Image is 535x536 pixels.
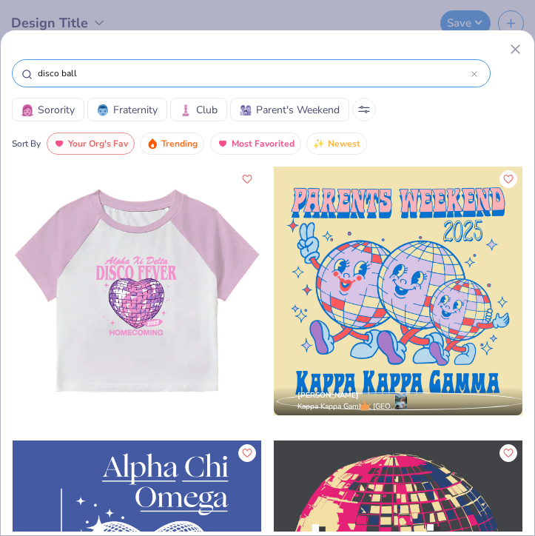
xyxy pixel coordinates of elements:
[232,135,295,153] span: Most Favorited
[238,170,256,188] button: Like
[21,104,33,116] img: Sorority
[170,98,227,121] button: ClubClub
[238,444,256,462] button: Like
[297,390,359,401] span: [PERSON_NAME]
[36,66,471,81] input: Try "Alpha"
[328,135,360,153] span: Newest
[256,102,340,118] span: Parent's Weekend
[147,138,158,150] img: trending.gif
[12,98,84,121] button: SororitySorority
[113,102,158,118] span: Fraternity
[140,133,204,155] button: Trending
[306,133,367,155] button: Newest
[499,444,517,462] button: Like
[352,98,376,121] button: Sort Popup Button
[53,138,65,150] img: most_fav.gif
[97,104,109,116] img: Fraternity
[210,133,301,155] button: Most Favorited
[196,102,218,118] span: Club
[47,133,135,155] button: Your Org's Fav
[161,135,198,153] span: Trending
[180,104,192,116] img: Club
[313,138,325,150] img: newest.gif
[68,135,128,153] span: Your Org's Fav
[87,98,167,121] button: FraternityFraternity
[230,98,349,121] button: Parent's WeekendParent's Weekend
[12,137,41,150] div: Sort By
[217,138,229,150] img: most_fav.gif
[297,401,400,412] span: Kappa Kappa Gamma, [GEOGRAPHIC_DATA][US_STATE]
[499,170,517,188] button: Like
[240,104,252,116] img: Parent's Weekend
[38,102,75,118] span: Sorority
